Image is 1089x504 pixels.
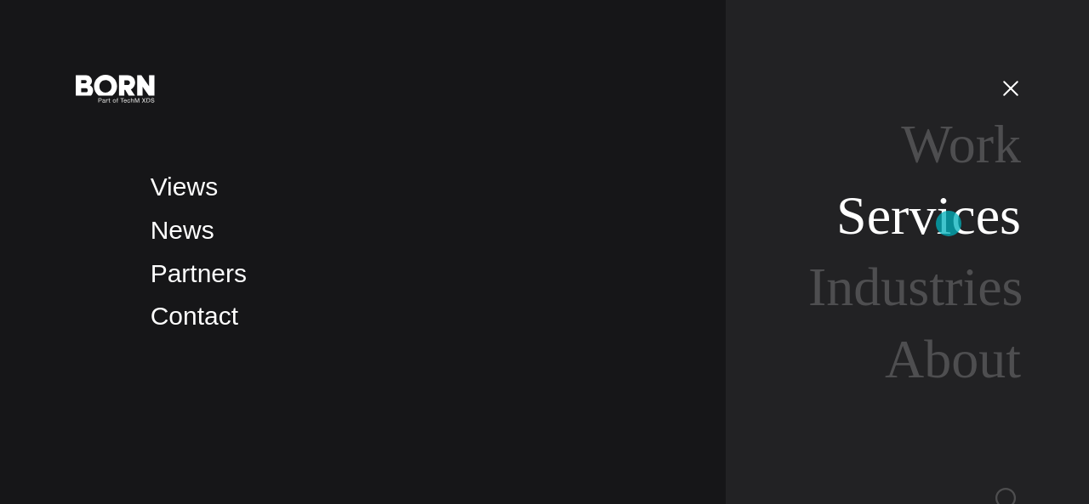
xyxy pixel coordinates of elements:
a: News [151,216,214,244]
a: Services [836,185,1021,246]
button: Open [990,70,1031,105]
a: About [885,329,1021,389]
a: Work [901,114,1021,174]
a: Contact [151,302,238,330]
a: Partners [151,259,247,287]
a: Views [151,173,218,201]
a: Industries [808,257,1023,317]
